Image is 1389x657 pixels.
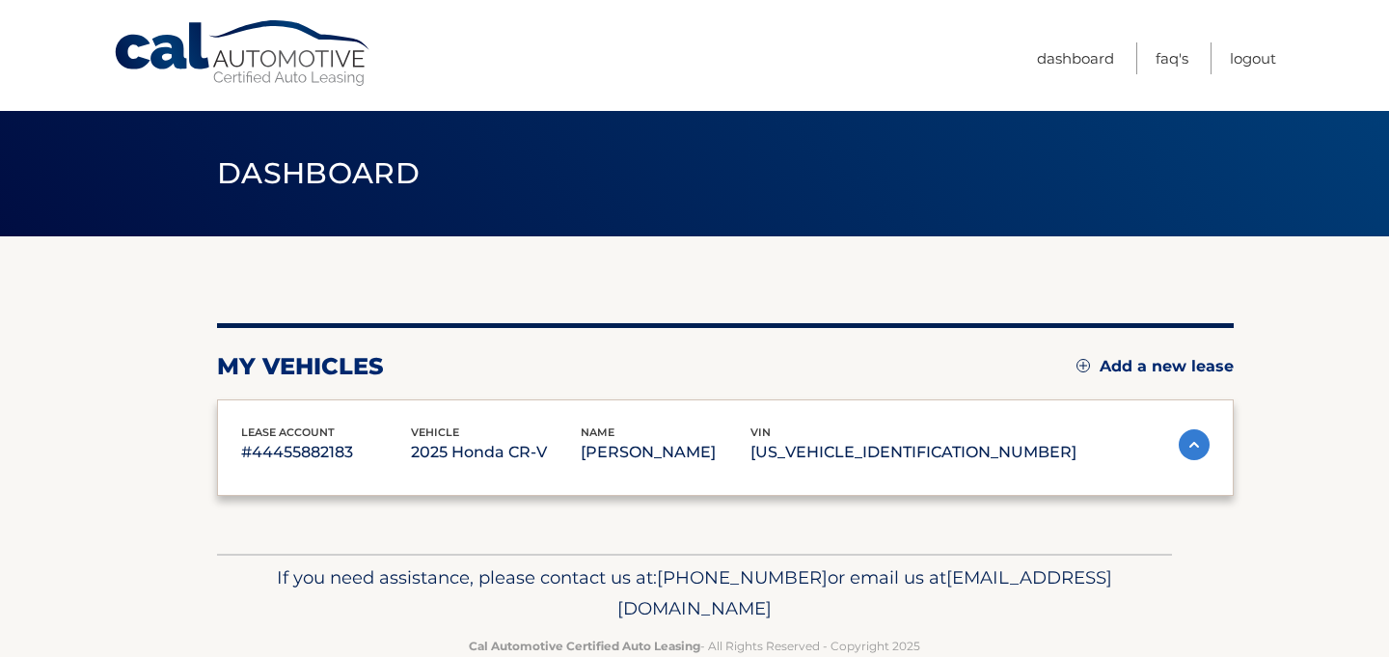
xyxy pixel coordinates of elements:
a: Logout [1230,42,1276,74]
p: - All Rights Reserved - Copyright 2025 [230,636,1159,656]
img: add.svg [1076,359,1090,372]
span: [EMAIL_ADDRESS][DOMAIN_NAME] [617,566,1112,619]
h2: my vehicles [217,352,384,381]
span: [PHONE_NUMBER] [657,566,828,589]
a: Add a new lease [1076,357,1234,376]
p: If you need assistance, please contact us at: or email us at [230,562,1159,624]
p: 2025 Honda CR-V [411,439,581,466]
a: Cal Automotive [113,19,373,88]
span: Dashboard [217,155,420,191]
span: vehicle [411,425,459,439]
img: accordion-active.svg [1179,429,1210,460]
span: lease account [241,425,335,439]
span: vin [750,425,771,439]
p: [US_VEHICLE_IDENTIFICATION_NUMBER] [750,439,1076,466]
strong: Cal Automotive Certified Auto Leasing [469,639,700,653]
a: Dashboard [1037,42,1114,74]
p: [PERSON_NAME] [581,439,750,466]
p: #44455882183 [241,439,411,466]
span: name [581,425,614,439]
a: FAQ's [1156,42,1188,74]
